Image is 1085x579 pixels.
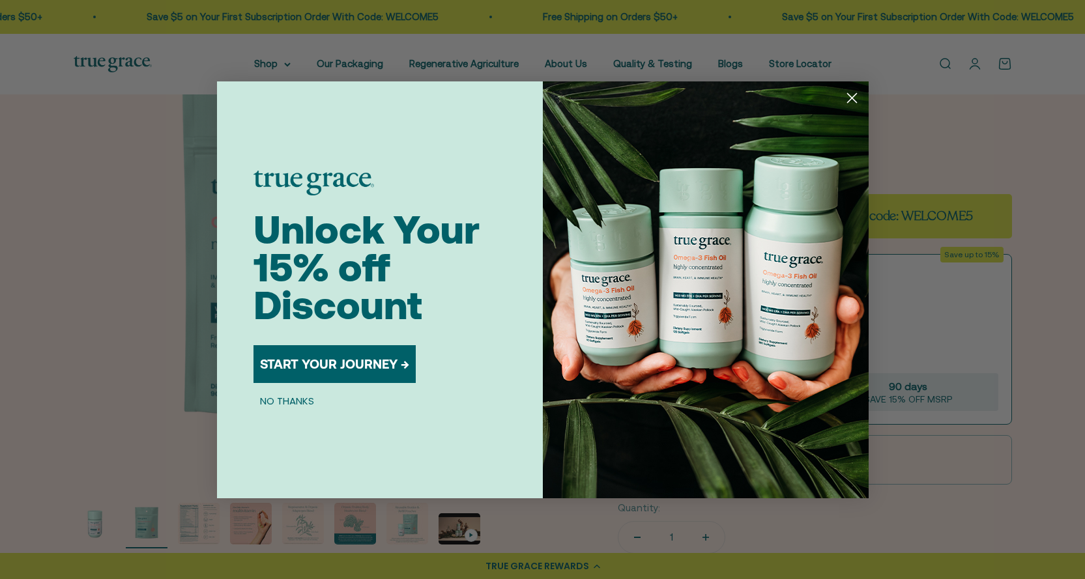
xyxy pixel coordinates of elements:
[253,393,321,409] button: NO THANKS
[841,87,863,109] button: Close dialog
[253,345,416,383] button: START YOUR JOURNEY →
[253,207,480,328] span: Unlock Your 15% off Discount
[253,171,374,195] img: logo placeholder
[543,81,869,498] img: 098727d5-50f8-4f9b-9554-844bb8da1403.jpeg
